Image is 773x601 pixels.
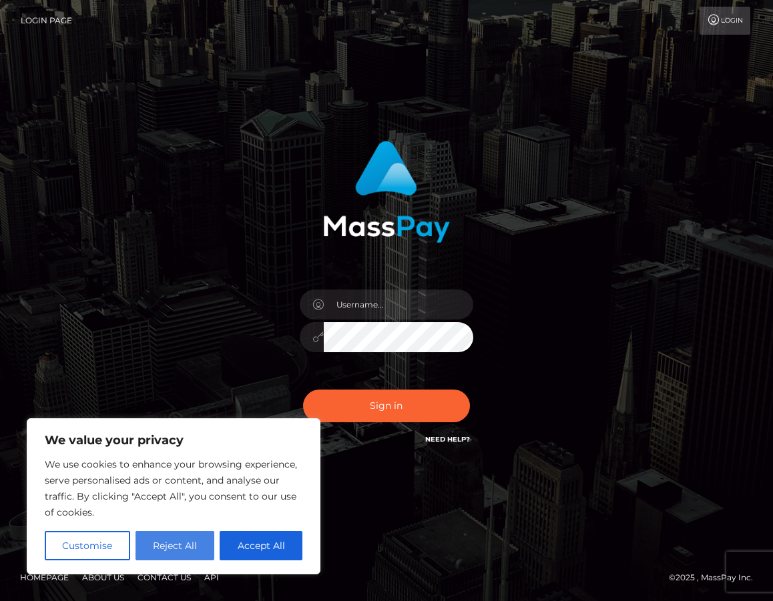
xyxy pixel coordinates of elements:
a: API [199,567,224,588]
button: Customise [45,531,130,560]
a: About Us [77,567,130,588]
a: Need Help? [425,435,470,444]
div: © 2025 , MassPay Inc. [669,570,763,585]
a: Login [700,7,750,35]
img: MassPay Login [323,141,450,243]
div: We value your privacy [27,418,320,574]
a: Contact Us [132,567,196,588]
button: Sign in [303,390,470,422]
a: Homepage [15,567,74,588]
p: We value your privacy [45,432,302,448]
input: Username... [324,289,473,320]
button: Accept All [220,531,302,560]
button: Reject All [136,531,215,560]
p: We use cookies to enhance your browsing experience, serve personalised ads or content, and analys... [45,456,302,520]
a: Login Page [21,7,72,35]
